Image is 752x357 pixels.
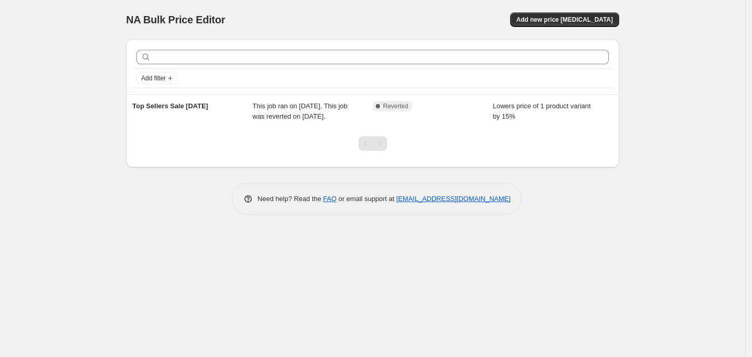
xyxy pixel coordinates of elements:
nav: Pagination [359,136,387,151]
span: Add new price [MEDICAL_DATA] [516,16,613,24]
a: [EMAIL_ADDRESS][DOMAIN_NAME] [396,195,511,203]
span: Need help? Read the [257,195,323,203]
button: Add filter [136,72,178,84]
a: FAQ [323,195,337,203]
span: Reverted [383,102,408,110]
span: Top Sellers Sale [DATE] [132,102,208,110]
span: Add filter [141,74,166,82]
span: or email support at [337,195,396,203]
span: Lowers price of 1 product variant by 15% [493,102,591,120]
span: This job ran on [DATE]. This job was reverted on [DATE]. [253,102,348,120]
span: NA Bulk Price Editor [126,14,225,25]
button: Add new price [MEDICAL_DATA] [510,12,619,27]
